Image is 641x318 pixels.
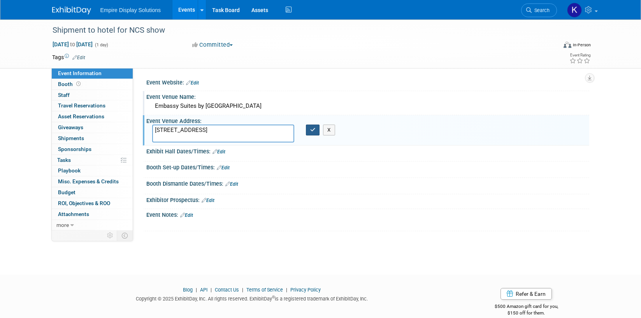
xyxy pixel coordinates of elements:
div: Booth Set-up Dates/Times: [146,162,589,172]
a: Playbook [52,165,133,176]
a: Misc. Expenses & Credits [52,176,133,187]
a: Blog [183,287,193,293]
sup: ® [272,295,275,299]
td: Tags [52,53,85,61]
span: | [209,287,214,293]
div: Booth Dismantle Dates/Times: [146,178,589,188]
div: Event Website: [146,77,589,87]
a: Shipments [52,133,133,144]
a: Event Information [52,68,133,79]
span: Playbook [58,167,81,174]
div: Event Rating [569,53,590,57]
span: to [69,41,76,47]
a: Privacy Policy [290,287,321,293]
span: Shipments [58,135,84,141]
a: Edit [212,149,225,155]
div: Event Venue Name: [146,91,589,101]
div: Shipment to hotel for NCS show [50,23,545,37]
img: ExhibitDay [52,7,91,14]
a: Travel Reservations [52,100,133,111]
span: Search [532,7,550,13]
a: Edit [180,213,193,218]
span: Attachments [58,211,89,217]
span: | [284,287,289,293]
span: Tasks [57,157,71,163]
button: X [323,125,335,135]
span: Asset Reservations [58,113,104,119]
a: more [52,220,133,230]
span: Booth [58,81,82,87]
div: In-Person [573,42,591,48]
span: ROI, Objectives & ROO [58,200,110,206]
a: Giveaways [52,122,133,133]
a: Terms of Service [246,287,283,293]
a: Tasks [52,155,133,165]
a: Booth [52,79,133,90]
div: Event Notes: [146,209,589,219]
button: Committed [190,41,236,49]
a: Search [521,4,557,17]
span: Budget [58,189,76,195]
a: Contact Us [215,287,239,293]
a: Refer & Earn [501,288,552,300]
span: | [194,287,199,293]
span: (1 day) [94,42,108,47]
span: Giveaways [58,124,83,130]
td: Personalize Event Tab Strip [104,230,117,241]
div: Copyright © 2025 ExhibitDay, Inc. All rights reserved. ExhibitDay is a registered trademark of Ex... [52,293,452,302]
div: $500 Amazon gift card for you, [464,298,589,316]
a: Asset Reservations [52,111,133,122]
div: Event Format [511,40,591,52]
span: | [240,287,245,293]
img: Katelyn Hurlock [567,3,582,18]
a: ROI, Objectives & ROO [52,198,133,209]
span: Staff [58,92,70,98]
span: Misc. Expenses & Credits [58,178,119,184]
img: Format-Inperson.png [564,42,571,48]
span: Booth not reserved yet [75,81,82,87]
span: Travel Reservations [58,102,105,109]
a: Edit [186,80,199,86]
span: Event Information [58,70,102,76]
span: more [56,222,69,228]
span: [DATE] [DATE] [52,41,93,48]
a: API [200,287,207,293]
div: Embassy Suites by [GEOGRAPHIC_DATA] [152,100,583,112]
a: Staff [52,90,133,100]
a: Attachments [52,209,133,220]
span: Sponsorships [58,146,91,152]
div: Exhibit Hall Dates/Times: [146,146,589,156]
a: Edit [217,165,230,170]
a: Edit [72,55,85,60]
div: $150 off for them. [464,310,589,316]
div: Event Venue Address: [146,115,589,125]
a: Budget [52,187,133,198]
div: Exhibitor Prospectus: [146,194,589,204]
td: Toggle Event Tabs [117,230,133,241]
a: Edit [225,181,238,187]
a: Sponsorships [52,144,133,155]
span: Empire Display Solutions [100,7,161,13]
a: Edit [202,198,214,203]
